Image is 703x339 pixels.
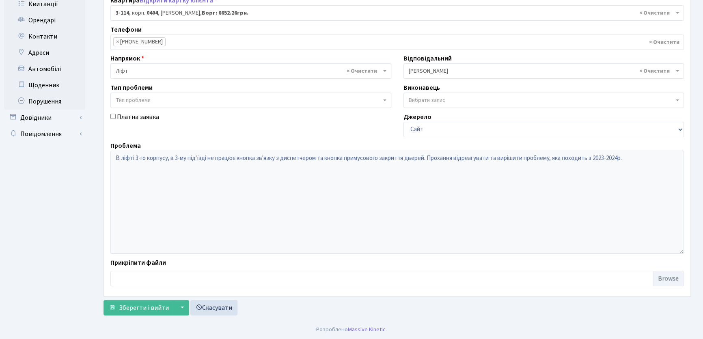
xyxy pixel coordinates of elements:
[110,151,684,254] textarea: В ліфті 3-го корпусу, в 3-му під'їзді не працює кнопка зв'язку з диспетчером та кнопка примусовог...
[403,112,431,122] label: Джерело
[110,63,391,79] span: Ліфт
[4,45,85,61] a: Адреси
[4,77,85,93] a: Щоденник
[104,300,174,315] button: Зберегти і вийти
[4,61,85,77] a: Автомобілі
[639,9,670,17] span: Видалити всі елементи
[190,300,237,315] a: Скасувати
[4,110,85,126] a: Довідники
[110,141,141,151] label: Проблема
[316,325,387,334] div: Розроблено .
[202,9,248,17] b: Борг: 6652.26грн.
[4,28,85,45] a: Контакти
[116,9,129,17] b: 3-114
[4,126,85,142] a: Повідомлення
[117,112,159,122] label: Платна заявка
[110,258,166,268] label: Прикріпити файли
[110,25,142,35] label: Телефони
[639,67,670,75] span: Видалити всі елементи
[110,5,684,21] span: <b>3-114</b>, корп.: <b>0404</b>, Сторчак Олександр Анатолійович, <b>Борг: 6652.26грн.</b>
[116,9,674,17] span: <b>3-114</b>, корп.: <b>0404</b>, Сторчак Олександр Анатолійович, <b>Борг: 6652.26грн.</b>
[403,54,452,63] label: Відповідальний
[4,12,85,28] a: Орендарі
[348,325,386,334] a: Massive Kinetic
[116,67,381,75] span: Ліфт
[116,96,151,104] span: Тип проблеми
[409,96,445,104] span: Вибрати запис
[119,303,169,312] span: Зберегти і вийти
[409,67,674,75] span: Костюк В. М.
[113,37,166,46] li: (050) 335-16-39
[347,67,377,75] span: Видалити всі елементи
[649,38,679,46] span: Видалити всі елементи
[116,38,119,46] span: ×
[110,83,153,93] label: Тип проблеми
[147,9,158,17] b: 0404
[403,83,440,93] label: Виконавець
[403,63,684,79] span: Костюк В. М.
[110,54,144,63] label: Напрямок
[4,93,85,110] a: Порушення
